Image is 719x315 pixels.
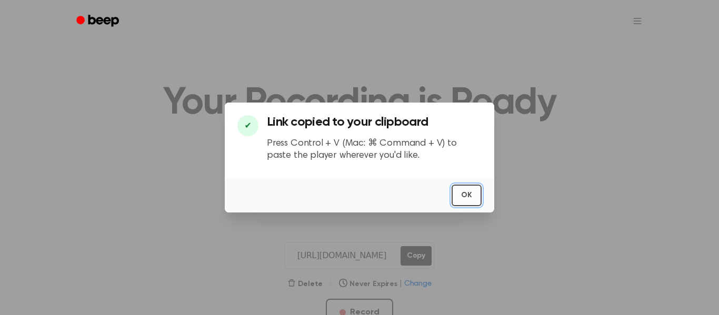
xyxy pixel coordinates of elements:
[267,115,482,129] h3: Link copied to your clipboard
[452,185,482,206] button: OK
[69,11,128,32] a: Beep
[237,115,258,136] div: ✔
[625,8,650,34] button: Open menu
[267,138,482,161] p: Press Control + V (Mac: ⌘ Command + V) to paste the player wherever you'd like.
